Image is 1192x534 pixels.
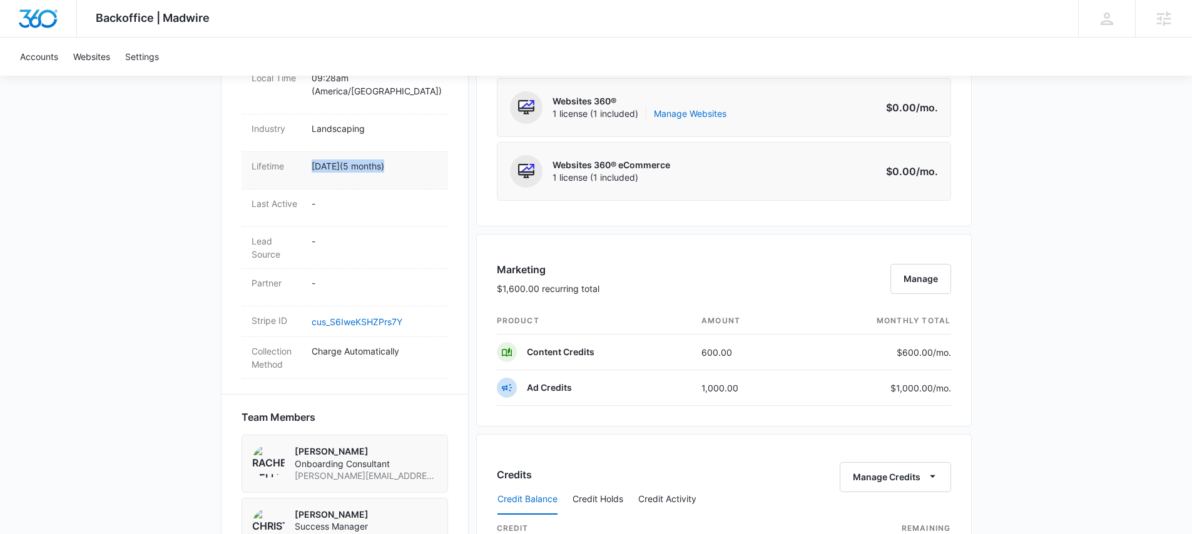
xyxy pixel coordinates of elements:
[295,520,437,533] span: Success Manager
[312,345,438,358] p: Charge Automatically
[20,33,30,43] img: website_grey.svg
[497,485,558,515] button: Credit Balance
[890,381,951,395] p: $1,000.00
[312,276,438,290] p: -
[573,485,623,515] button: Credit Holds
[48,74,112,82] div: Domain Overview
[933,347,951,358] span: /mo.
[553,108,726,120] span: 1 license (1 included)
[312,122,438,135] p: Landscaping
[34,73,44,83] img: tab_domain_overview_orange.svg
[916,165,938,178] span: /mo.
[295,458,437,470] span: Onboarding Consultant
[840,462,951,492] button: Manage Credits
[96,11,210,24] span: Backoffice | Madwire
[497,282,599,295] p: $1,600.00 recurring total
[798,308,951,335] th: monthly total
[252,345,302,371] dt: Collection Method
[242,114,448,152] div: IndustryLandscaping
[497,467,532,482] h3: Credits
[527,381,572,394] p: Ad Credits
[916,101,938,114] span: /mo.
[691,308,798,335] th: amount
[295,508,437,521] p: [PERSON_NAME]
[312,234,438,248] p: -
[638,485,696,515] button: Credit Activity
[654,108,726,120] a: Manage Websites
[879,164,938,179] p: $0.00
[125,73,135,83] img: tab_keywords_by_traffic_grey.svg
[242,64,448,114] div: Local Time09:28am (America/[GEOGRAPHIC_DATA])
[13,38,66,76] a: Accounts
[242,337,448,379] div: Collection MethodCharge Automatically
[66,38,118,76] a: Websites
[252,71,302,84] dt: Local Time
[553,171,670,184] span: 1 license (1 included)
[553,159,670,171] p: Websites 360® eCommerce
[295,445,437,458] p: [PERSON_NAME]
[35,20,61,30] div: v 4.0.25
[242,269,448,306] div: Partner-
[252,445,285,478] img: Rachel Bellio
[879,100,938,115] p: $0.00
[527,346,594,358] p: Content Credits
[312,159,438,173] p: [DATE] ( 5 months )
[138,74,211,82] div: Keywords by Traffic
[553,95,726,108] p: Websites 360®
[890,264,951,294] button: Manage
[252,314,302,327] dt: Stripe ID
[252,197,302,210] dt: Last Active
[295,470,437,482] span: [PERSON_NAME][EMAIL_ADDRESS][PERSON_NAME][DOMAIN_NAME]
[892,346,951,359] p: $600.00
[312,197,438,210] p: -
[252,122,302,135] dt: Industry
[497,308,692,335] th: product
[497,262,599,277] h3: Marketing
[312,71,438,98] p: 09:28am ( America/[GEOGRAPHIC_DATA] )
[118,38,166,76] a: Settings
[20,20,30,30] img: logo_orange.svg
[242,189,448,227] div: Last Active-
[691,335,798,370] td: 600.00
[33,33,138,43] div: Domain: [DOMAIN_NAME]
[691,370,798,406] td: 1,000.00
[252,159,302,173] dt: Lifetime
[252,234,302,261] dt: Lead Source
[242,410,315,425] span: Team Members
[312,316,402,327] a: cus_S6IweKSHZPrs7Y
[252,276,302,290] dt: Partner
[242,306,448,337] div: Stripe IDcus_S6IweKSHZPrs7Y
[242,227,448,269] div: Lead Source-
[933,383,951,393] span: /mo.
[242,152,448,189] div: Lifetime[DATE](5 months)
